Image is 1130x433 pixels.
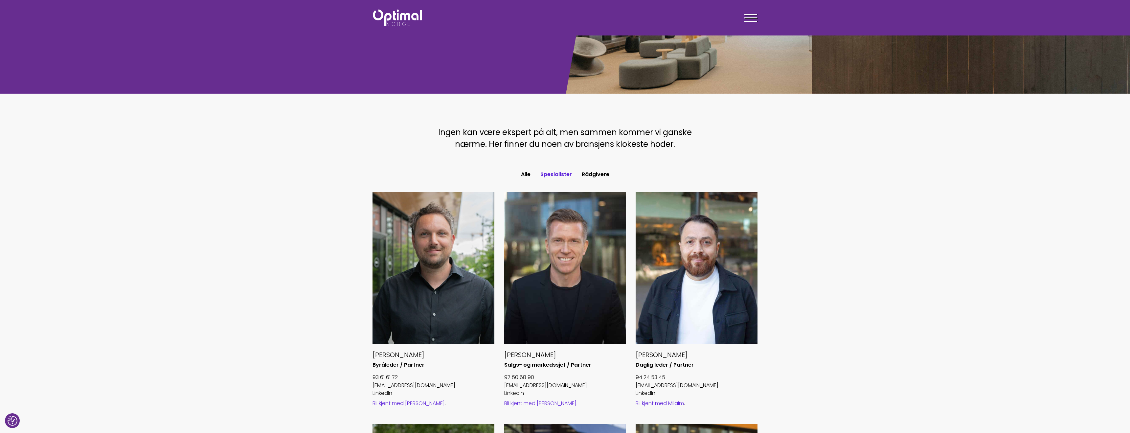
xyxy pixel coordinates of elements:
[504,389,524,397] a: LinkedIn
[373,389,392,397] a: LinkedIn
[504,381,587,389] a: [EMAIL_ADDRESS][DOMAIN_NAME]
[636,362,757,369] h6: Daglig leder / Partner
[504,399,576,407] a: Bli kjent med [PERSON_NAME]
[636,389,655,397] a: LinkedIn
[535,169,577,180] button: Spesialister
[504,351,626,359] h5: [PERSON_NAME]
[8,416,17,426] img: Revisit consent button
[516,169,535,180] button: Alle
[636,400,757,407] div: .
[636,381,718,389] a: [EMAIL_ADDRESS][DOMAIN_NAME]
[504,362,626,369] h6: Salgs- og markedssjef / Partner
[636,399,684,407] a: Bli kjent med Milaim
[438,127,692,149] span: Ingen kan være ekspert på alt, men sammen kommer vi ganske nærme. Her finner du noen av bransjens...
[636,351,757,359] h5: [PERSON_NAME]
[373,10,422,26] img: Optimal Norge
[373,399,445,407] a: Bli kjent med [PERSON_NAME]
[373,381,455,389] a: [EMAIL_ADDRESS][DOMAIN_NAME]
[373,362,494,369] h6: Byråleder / Partner
[373,351,494,359] h5: [PERSON_NAME]
[577,169,614,180] button: Rådgivere
[504,400,626,407] div: .
[8,416,17,426] button: Samtykkepreferanser
[373,400,494,407] div: .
